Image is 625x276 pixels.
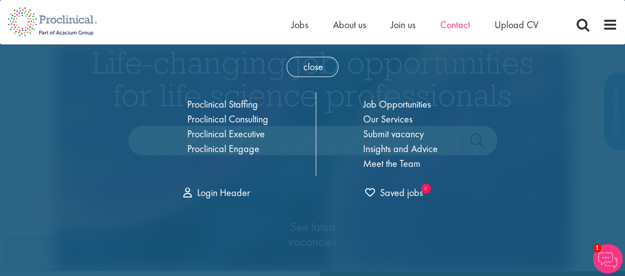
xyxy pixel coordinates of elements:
[495,18,539,31] a: Upload CV
[187,142,259,155] a: Proclinical Engage
[333,18,366,31] a: About us
[183,186,250,199] a: Login Header
[593,244,601,252] span: 1
[187,98,258,111] a: Proclinical Staffing
[363,142,438,155] a: Insights and Advice
[365,186,423,200] a: trigger for shortlist
[363,127,424,140] a: Submit vacancy
[187,113,268,125] a: Proclinical Consulting
[287,57,338,77] span: close
[363,157,420,170] a: Meet the Team
[292,18,308,31] a: Jobs
[421,184,431,194] sub: 0
[363,98,431,111] a: Job Opportunities
[440,18,470,31] a: Contact
[593,244,623,274] img: Chatbot
[187,127,265,140] a: Proclinical Executive
[365,186,423,199] span: Saved jobs
[363,113,413,125] a: Our Services
[391,18,416,31] a: Join us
